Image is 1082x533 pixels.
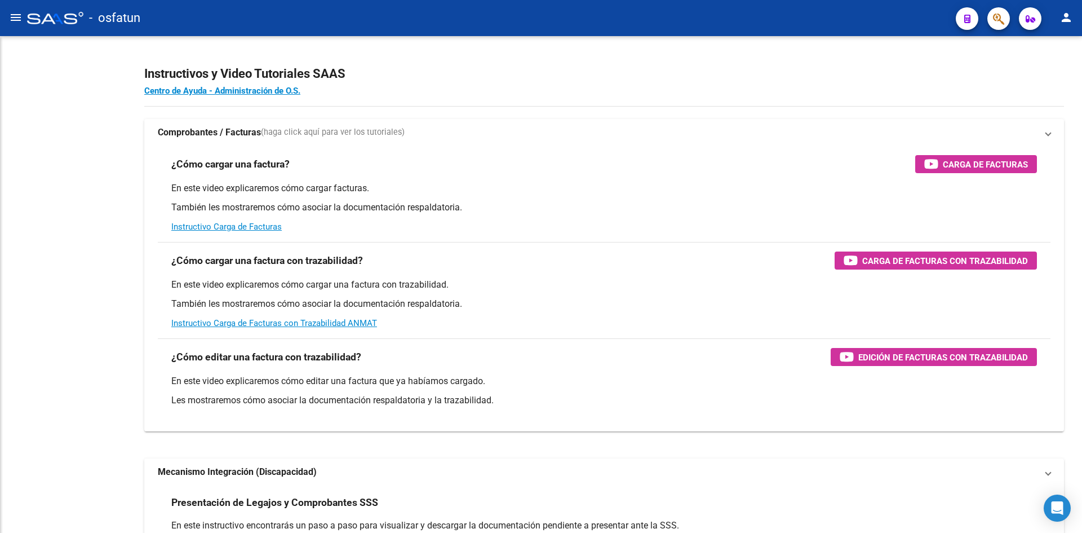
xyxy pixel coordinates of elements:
span: (haga click aquí para ver los tutoriales) [261,126,405,139]
p: En este video explicaremos cómo editar una factura que ya habíamos cargado. [171,375,1037,387]
p: También les mostraremos cómo asociar la documentación respaldatoria. [171,298,1037,310]
a: Instructivo Carga de Facturas con Trazabilidad ANMAT [171,318,377,328]
mat-icon: person [1059,11,1073,24]
div: Open Intercom Messenger [1044,495,1071,522]
a: Centro de Ayuda - Administración de O.S. [144,86,300,96]
mat-icon: menu [9,11,23,24]
p: En este instructivo encontrarás un paso a paso para visualizar y descargar la documentación pendi... [171,519,1037,532]
p: También les mostraremos cómo asociar la documentación respaldatoria. [171,201,1037,214]
span: - osfatun [89,6,140,30]
span: Carga de Facturas [943,157,1028,171]
h3: Presentación de Legajos y Comprobantes SSS [171,495,378,510]
p: En este video explicaremos cómo cargar facturas. [171,182,1037,195]
button: Carga de Facturas con Trazabilidad [835,252,1037,270]
mat-expansion-panel-header: Mecanismo Integración (Discapacidad) [144,459,1064,486]
button: Carga de Facturas [915,155,1037,173]
h3: ¿Cómo editar una factura con trazabilidad? [171,349,361,365]
mat-expansion-panel-header: Comprobantes / Facturas(haga click aquí para ver los tutoriales) [144,119,1064,146]
button: Edición de Facturas con Trazabilidad [831,348,1037,366]
strong: Mecanismo Integración (Discapacidad) [158,466,317,478]
a: Instructivo Carga de Facturas [171,222,282,232]
strong: Comprobantes / Facturas [158,126,261,139]
h3: ¿Cómo cargar una factura? [171,156,290,172]
h2: Instructivos y Video Tutoriales SAAS [144,63,1064,85]
div: Comprobantes / Facturas(haga click aquí para ver los tutoriales) [144,146,1064,431]
span: Edición de Facturas con Trazabilidad [858,350,1028,364]
p: Les mostraremos cómo asociar la documentación respaldatoria y la trazabilidad. [171,394,1037,407]
span: Carga de Facturas con Trazabilidad [862,254,1028,268]
p: En este video explicaremos cómo cargar una factura con trazabilidad. [171,279,1037,291]
h3: ¿Cómo cargar una factura con trazabilidad? [171,253,363,268]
